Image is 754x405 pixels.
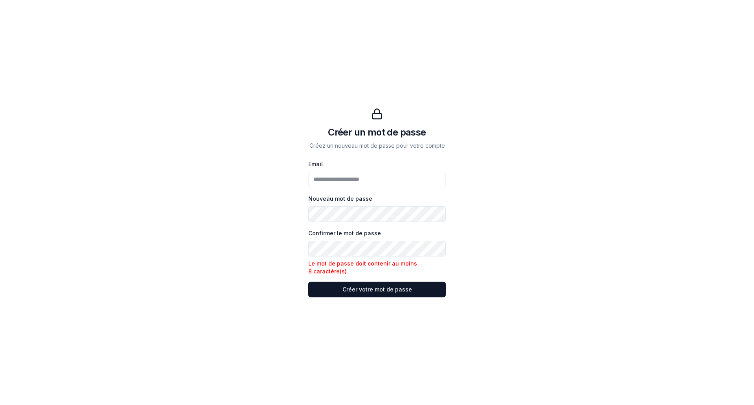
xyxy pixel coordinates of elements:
[308,195,372,202] label: Nouveau mot de passe
[308,161,323,167] label: Email
[309,142,445,150] p: Créez un nouveau mot de passe pour votre compte
[308,230,381,236] label: Confirmer le mot de passe
[308,260,446,275] p: Le mot de passe doit contenir au moins 8 caractère(s)
[328,126,426,139] h1: Créer un mot de passe
[308,282,446,297] button: Créer votre mot de passe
